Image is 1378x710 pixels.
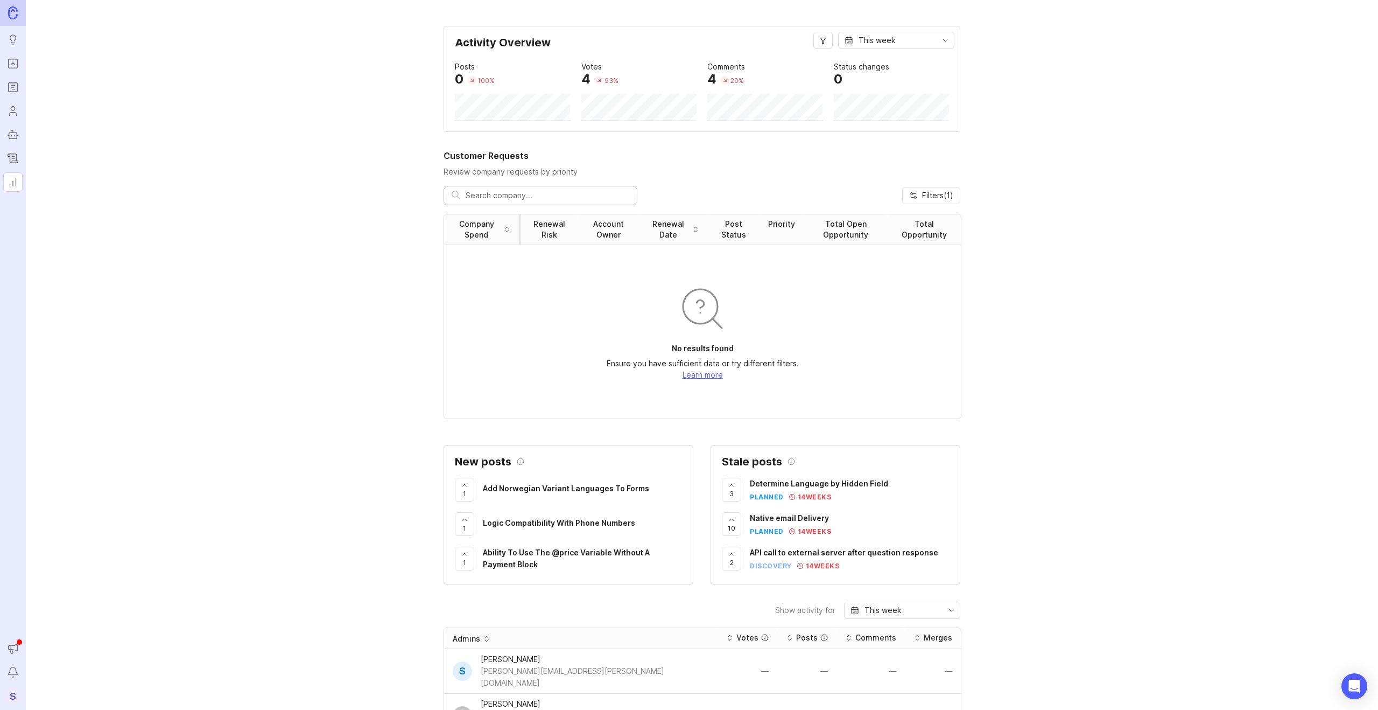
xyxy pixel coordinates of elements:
button: 1 [455,547,474,570]
div: Account Owner [587,219,630,240]
div: [PERSON_NAME][EMAIL_ADDRESS][PERSON_NAME][DOMAIN_NAME] [481,665,709,689]
div: 20 % [730,76,744,85]
img: svg+xml;base64,PHN2ZyB3aWR0aD0iOTYiIGhlaWdodD0iOTYiIGZpbGw9Im5vbmUiIHhtbG5zPSJodHRwOi8vd3d3LnczLm... [677,283,728,335]
div: Show activity for [775,607,835,614]
button: Filters(1) [902,187,960,204]
div: — [786,667,828,675]
a: Roadmaps [3,78,23,97]
h2: Customer Requests [444,149,960,162]
div: 100 % [477,76,495,85]
div: Post Status [716,219,751,240]
div: Company Spend [453,219,501,240]
svg: toggle icon [943,606,960,615]
div: Renewal Risk [529,219,570,240]
img: svg+xml;base64,PHN2ZyB3aWR0aD0iMTEiIGhlaWdodD0iMTEiIGZpbGw9Im5vbmUiIHhtbG5zPSJodHRwOi8vd3d3LnczLm... [789,528,795,534]
span: Determine Language by Hidden Field [750,479,888,488]
div: Votes [581,61,602,73]
div: 14 weeks [795,492,832,502]
span: 1 [463,524,466,533]
div: Comments [707,61,745,73]
span: API call to external server after question response [750,548,938,557]
span: 2 [730,558,734,567]
h2: New posts [455,456,511,467]
span: ( 1 ) [944,191,953,200]
div: S [453,662,472,681]
div: Status changes [834,61,889,73]
input: Search company... [466,190,629,201]
div: planned [750,527,784,536]
a: Reporting [3,172,23,192]
div: Total Opportunity [896,219,952,240]
a: Portal [3,54,23,73]
a: Logic Compatibility With Phone Numbers [483,517,682,532]
div: Renewal Date [648,219,689,240]
a: Native email Deliveryplanned14weeks [750,512,949,536]
button: Announcements [3,639,23,658]
h2: Stale posts [722,456,782,467]
div: Activity Overview [455,37,949,57]
div: 93 % [604,76,618,85]
a: Add Norwegian Variant Languages To Forms [483,483,682,497]
a: Users [3,101,23,121]
div: This week [864,604,902,616]
button: 3 [722,478,741,502]
div: Posts [455,61,475,73]
span: 3 [729,489,734,498]
span: Ability To Use The @price Variable Without A Payment Block [483,548,650,569]
div: 14 weeks [795,527,832,536]
a: Learn more [683,370,723,379]
div: — [845,667,896,675]
a: Determine Language by Hidden Fieldplanned14weeks [750,478,949,502]
div: Priority [768,219,795,229]
div: 4 [707,73,716,86]
div: planned [750,492,784,502]
div: Total Open Opportunity [812,219,879,240]
button: Notifications [3,663,23,682]
svg: toggle icon [937,36,954,45]
img: Canny Home [8,6,18,19]
span: Filters [922,190,953,201]
img: svg+xml;base64,PHN2ZyB3aWR0aD0iMTEiIGhlaWdodD0iMTEiIGZpbGw9Im5vbmUiIHhtbG5zPSJodHRwOi8vd3d3LnczLm... [797,563,803,569]
button: 10 [722,512,741,536]
button: S [3,686,23,706]
span: 1 [463,489,466,498]
div: — [726,667,769,675]
span: Logic Compatibility With Phone Numbers [483,518,635,527]
div: This week [859,34,896,46]
button: 1 [455,512,474,536]
button: 2 [722,547,741,570]
a: Ability To Use The @price Variable Without A Payment Block [483,547,682,573]
span: Add Norwegian Variant Languages To Forms [483,484,649,493]
p: No results found [672,343,734,354]
span: 10 [728,524,735,533]
div: [PERSON_NAME] [481,698,709,710]
div: discovery [750,561,792,570]
a: Ideas [3,30,23,50]
img: svg+xml;base64,PHN2ZyB3aWR0aD0iMTEiIGhlaWdodD0iMTEiIGZpbGw9Im5vbmUiIHhtbG5zPSJodHRwOi8vd3d3LnczLm... [789,494,795,500]
div: Merges [924,632,952,643]
span: 1 [463,558,466,567]
a: Changelog [3,149,23,168]
p: Ensure you have sufficient data or try different filters. [607,358,799,369]
div: Posts [796,632,818,643]
div: Admins [453,634,480,644]
div: Votes [736,632,758,643]
a: Autopilot [3,125,23,144]
p: Review company requests by priority [444,166,960,177]
div: Open Intercom Messenger [1341,673,1367,699]
div: — [913,667,952,675]
div: Comments [855,632,896,643]
div: 4 [581,73,590,86]
a: API call to external server after question responsediscovery14weeks [750,547,949,570]
div: 14 weeks [803,561,840,570]
button: 1 [455,478,474,502]
div: 0 [455,73,463,86]
div: [PERSON_NAME] [481,653,709,665]
div: 0 [834,73,842,86]
span: Native email Delivery [750,513,829,523]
